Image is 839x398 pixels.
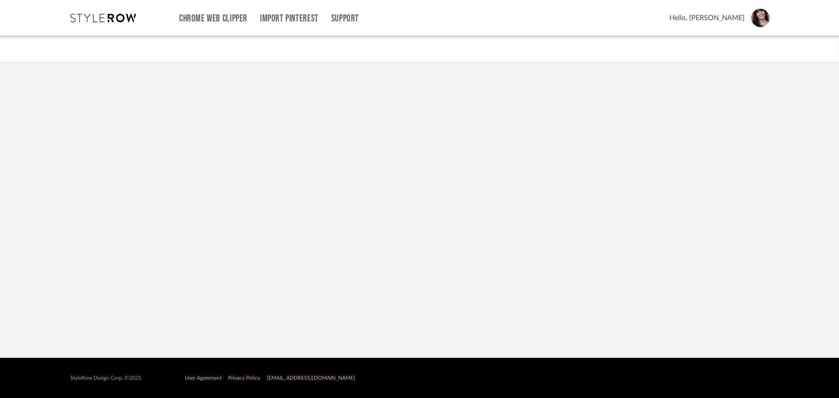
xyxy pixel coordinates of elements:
a: Privacy Policy [228,375,260,381]
a: [EMAIL_ADDRESS][DOMAIN_NAME] [267,375,355,381]
span: Hello, [PERSON_NAME] [669,13,745,23]
a: User Agreement [185,375,222,381]
img: avatar [751,9,770,27]
a: Chrome Web Clipper [179,15,247,22]
div: StyleRow Design Corp. ©2025 [70,375,141,381]
a: Support [331,15,359,22]
a: Import Pinterest [260,15,319,22]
